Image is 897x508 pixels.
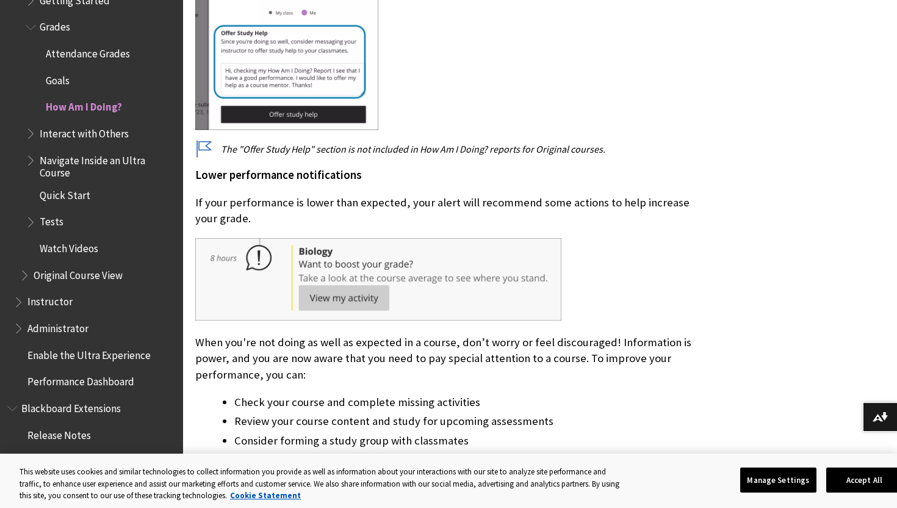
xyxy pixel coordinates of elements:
span: Grades [40,17,70,34]
span: Blackboard Extensions [21,398,121,415]
button: Manage Settings [740,467,816,493]
span: Navigate Inside an Ultra Course [40,150,175,179]
span: Attendance Grades [46,43,130,60]
li: Consider forming a study group with classmates [234,432,704,449]
span: Enable the Ultra Experience [27,345,151,361]
img: Image of an activity stream notification recommending that a student boost their grade [195,238,561,321]
span: Course Catalog [27,452,93,468]
li: Message your instructor asking for study material or to request an academic mentor [234,451,704,468]
a: More information about your privacy, opens in a new tab [230,490,301,501]
span: Original Course View [34,265,123,281]
div: This website uses cookies and similar technologies to collect information you provide as well as ... [20,466,628,502]
span: Tests [40,212,63,228]
span: Release Notes [27,425,91,441]
span: Quick Start [40,185,90,201]
span: Performance Dashboard [27,372,134,388]
li: Check your course and complete missing activities [234,394,704,411]
span: Administrator [27,318,88,335]
span: Lower performance notifications [195,168,362,182]
span: Goals [46,70,70,87]
p: When you're not doing as well as expected in a course, don’t worry or feel discouraged! Informati... [195,335,704,383]
span: Instructor [27,292,73,308]
span: Watch Videos [40,238,98,255]
p: If your performance is lower than expected, your alert will recommend some actions to help increa... [195,195,704,227]
p: The "Offer Study Help" section is not included in How Am I Doing? reports for Original courses. [195,142,704,156]
span: Interact with Others [40,123,129,140]
span: How Am I Doing? [46,97,122,114]
li: Review your course content and study for upcoming assessments [234,413,704,430]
